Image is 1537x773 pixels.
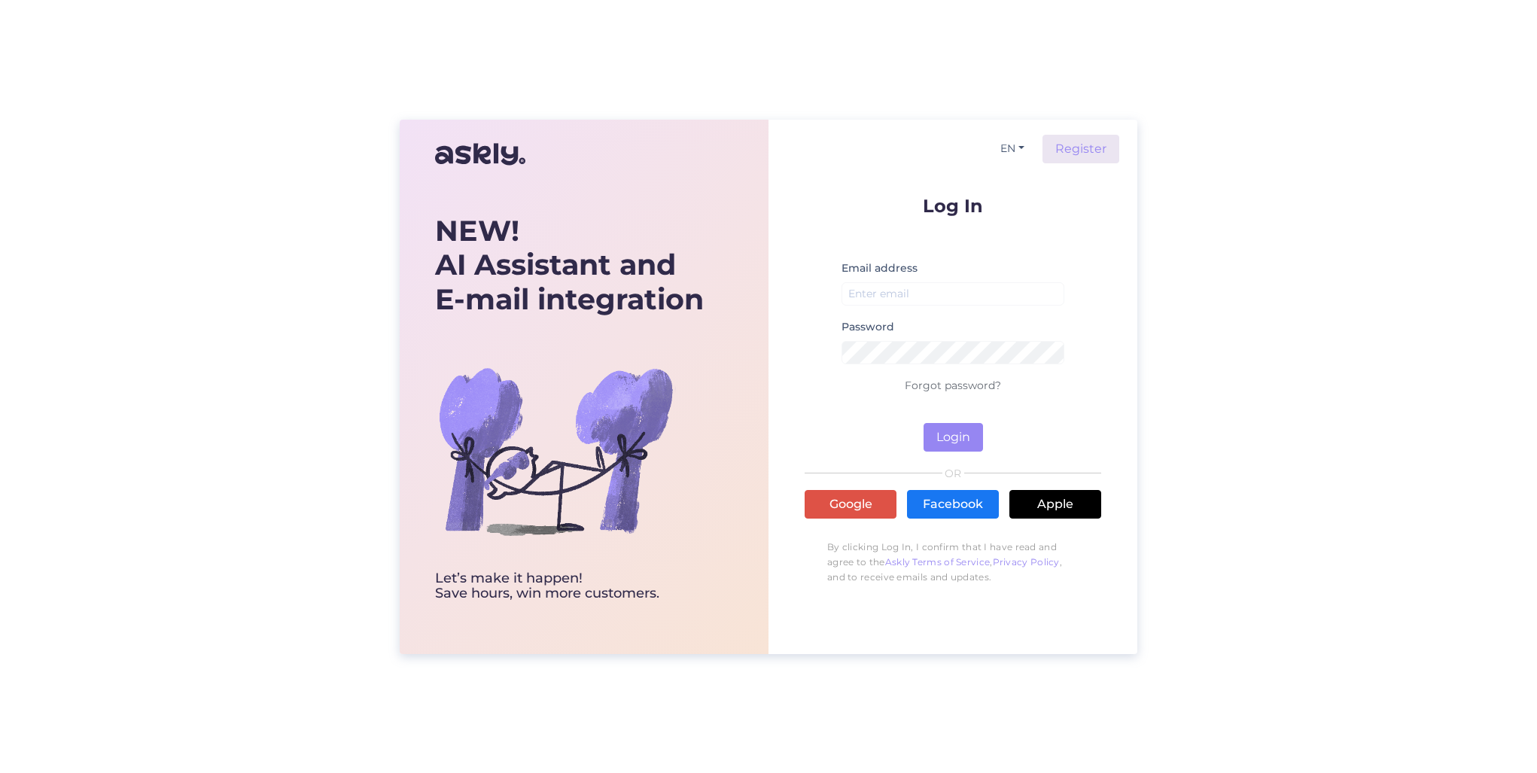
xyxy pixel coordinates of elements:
input: Enter email [842,282,1064,306]
a: Apple [1009,490,1101,519]
p: Log In [805,196,1101,215]
img: Askly [435,136,525,172]
a: Askly Terms of Service [885,556,991,568]
b: NEW! [435,213,519,248]
a: Forgot password? [905,379,1001,392]
img: bg-askly [435,330,676,571]
span: OR [942,468,964,479]
div: AI Assistant and E-mail integration [435,214,704,317]
a: Facebook [907,490,999,519]
a: Register [1042,135,1119,163]
a: Privacy Policy [993,556,1060,568]
button: Login [924,423,983,452]
label: Password [842,319,894,335]
label: Email address [842,260,918,276]
a: Google [805,490,896,519]
div: Let’s make it happen! Save hours, win more customers. [435,571,704,601]
button: EN [994,138,1030,160]
p: By clicking Log In, I confirm that I have read and agree to the , , and to receive emails and upd... [805,532,1101,592]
